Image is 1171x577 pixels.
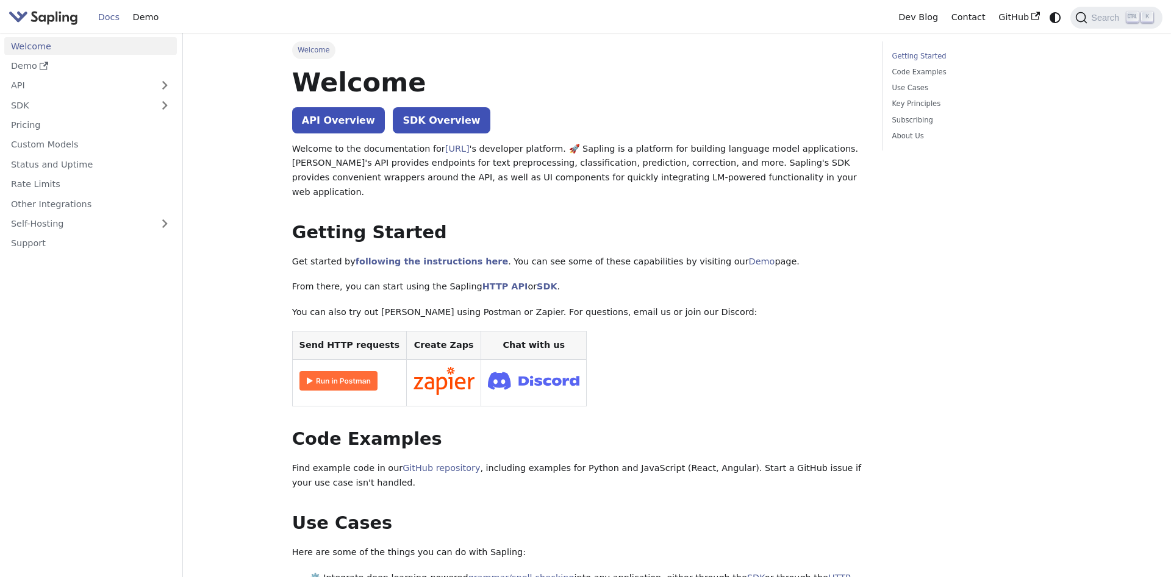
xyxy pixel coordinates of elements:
[892,51,1058,62] a: Getting Started
[91,8,126,27] a: Docs
[892,115,1058,126] a: Subscribing
[4,175,177,193] a: Rate Limits
[292,142,865,200] p: Welcome to the documentation for 's developer platform. 🚀 Sapling is a platform for building lang...
[292,305,865,320] p: You can also try out [PERSON_NAME] using Postman or Zapier. For questions, email us or join our D...
[4,136,177,154] a: Custom Models
[292,280,865,294] p: From there, you can start using the Sapling or .
[292,222,865,244] h2: Getting Started
[152,77,177,94] button: Expand sidebar category 'API'
[945,8,992,27] a: Contact
[292,41,335,58] span: Welcome
[892,98,1058,110] a: Key Principles
[4,37,177,55] a: Welcome
[356,257,508,266] a: following the instructions here
[299,371,378,391] img: Run in Postman
[992,8,1046,27] a: GitHub
[482,281,528,291] a: HTTP API
[892,8,944,27] a: Dev Blog
[9,9,82,26] a: Sapling.ai
[4,155,177,173] a: Status and Uptime
[393,107,490,133] a: SDK Overview
[749,257,775,266] a: Demo
[4,215,177,233] a: Self-Hosting
[292,107,385,133] a: API Overview
[292,331,406,359] th: Send HTTP requests
[4,96,152,114] a: SDK
[4,195,177,213] a: Other Integrations
[892,66,1058,78] a: Code Examples
[892,130,1058,142] a: About Us
[292,461,865,490] p: Find example code in our , including examples for Python and JavaScript (React, Angular). Start a...
[292,545,865,560] p: Here are some of the things you can do with Sapling:
[152,96,177,114] button: Expand sidebar category 'SDK'
[292,428,865,450] h2: Code Examples
[1141,12,1153,23] kbd: K
[892,82,1058,94] a: Use Cases
[1047,9,1064,26] button: Switch between dark and light mode (currently system mode)
[292,41,865,58] nav: Breadcrumbs
[488,368,579,393] img: Join Discord
[406,331,481,359] th: Create Zaps
[292,66,865,99] h1: Welcome
[4,116,177,134] a: Pricing
[292,255,865,269] p: Get started by . You can see some of these capabilities by visiting our page.
[126,8,165,27] a: Demo
[414,367,474,395] img: Connect in Zapier
[4,57,177,75] a: Demo
[537,281,557,291] a: SDK
[403,463,480,473] a: GitHub repository
[1070,7,1162,29] button: Search (Ctrl+K)
[4,77,152,94] a: API
[481,331,587,359] th: Chat with us
[445,144,470,154] a: [URL]
[292,512,865,534] h2: Use Cases
[1087,13,1126,23] span: Search
[9,9,78,26] img: Sapling.ai
[4,235,177,252] a: Support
